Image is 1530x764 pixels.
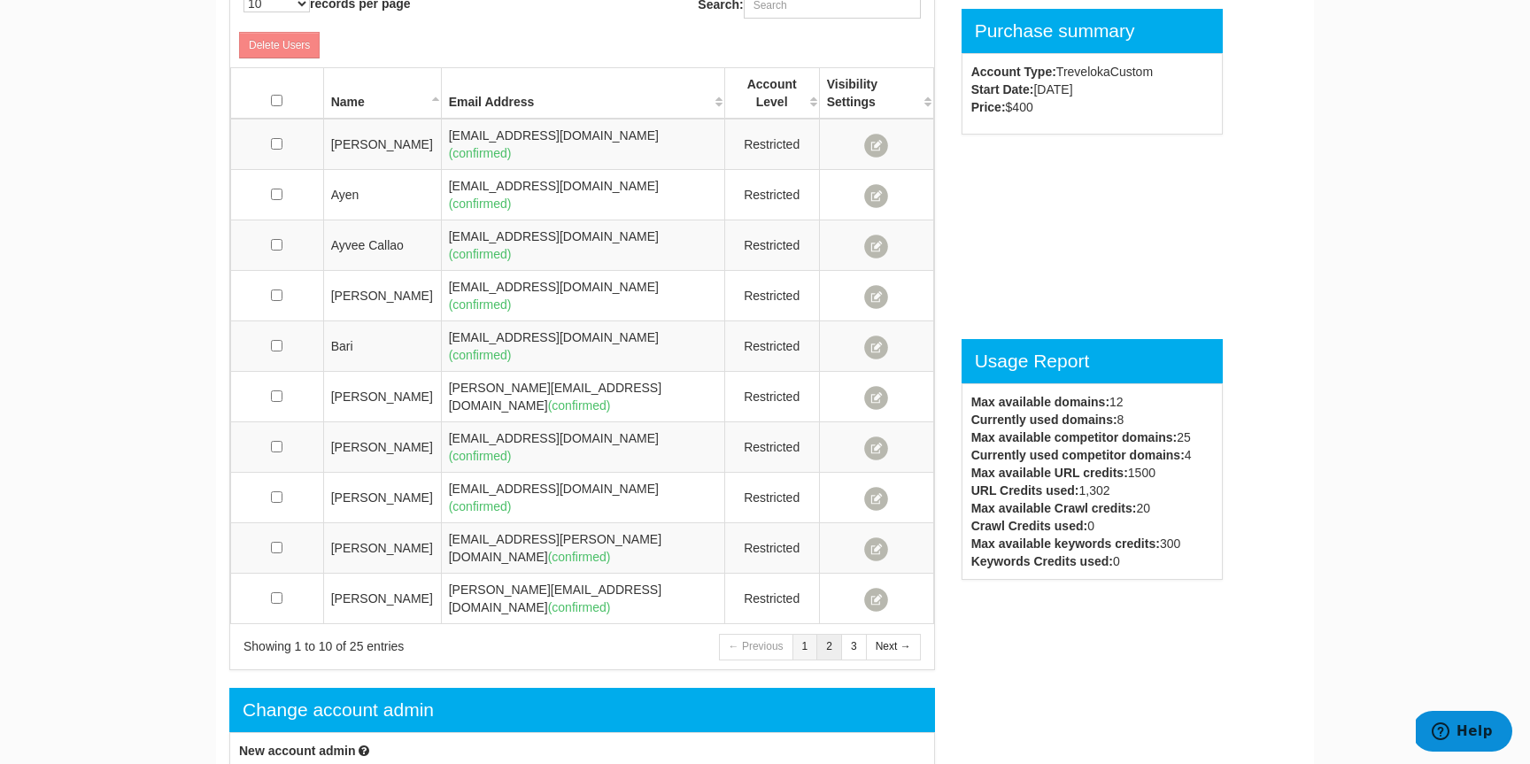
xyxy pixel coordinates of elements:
[724,523,819,574] td: Restricted
[1416,711,1512,755] iframe: Opens a widget where you can find more information
[441,372,724,422] td: [PERSON_NAME][EMAIL_ADDRESS][DOMAIN_NAME]
[441,574,724,624] td: [PERSON_NAME][EMAIL_ADDRESS][DOMAIN_NAME]
[441,220,724,271] td: [EMAIL_ADDRESS][DOMAIN_NAME]
[724,574,819,624] td: Restricted
[724,422,819,473] td: Restricted
[719,634,793,660] a: ← Previous
[323,523,441,574] td: [PERSON_NAME]
[971,81,1213,98] li: [DATE]
[971,466,1128,480] strong: Max available URL credits:
[841,634,867,660] a: 3
[548,600,611,614] span: (confirmed)
[239,742,355,760] label: New account admin
[971,82,1034,96] strong: Start Date:
[971,63,1213,81] li: TrevelokaCustom
[724,170,819,220] td: Restricted
[724,68,819,120] th: Account Level: activate to sort column ascending
[449,297,512,312] span: (confirmed)
[866,634,921,660] a: Next →
[971,430,1178,444] strong: Max available competitor domains:
[323,321,441,372] td: Bari
[864,487,888,511] span: Manage User's domains
[864,386,888,410] span: Manage User's domains
[239,32,320,58] a: Delete Users
[816,634,842,660] a: 2
[449,197,512,211] span: (confirmed)
[864,436,888,460] span: Manage User's domains
[323,372,441,422] td: [PERSON_NAME]
[819,68,933,120] th: Visibility Settings: activate to sort column ascending
[724,220,819,271] td: Restricted
[971,536,1160,551] strong: Max available keywords credits:
[323,574,441,624] td: [PERSON_NAME]
[548,550,611,564] span: (confirmed)
[449,499,512,513] span: (confirmed)
[323,473,441,523] td: [PERSON_NAME]
[441,523,724,574] td: [EMAIL_ADDRESS][PERSON_NAME][DOMAIN_NAME]
[971,554,1113,568] strong: Keywords Credits used:
[323,220,441,271] td: Ayvee Callao
[958,393,1226,570] div: 12 8 25 4 1500 1,302 20 0 300 0
[864,235,888,259] span: Manage User's domains
[971,519,1087,533] strong: Crawl Credits used:
[229,688,935,732] div: Change account admin
[449,449,512,463] span: (confirmed)
[323,422,441,473] td: [PERSON_NAME]
[971,413,1117,427] strong: Currently used domains:
[441,170,724,220] td: [EMAIL_ADDRESS][DOMAIN_NAME]
[243,637,560,655] div: Showing 1 to 10 of 25 entries
[441,473,724,523] td: [EMAIL_ADDRESS][DOMAIN_NAME]
[962,9,1223,53] div: Purchase summary
[724,473,819,523] td: Restricted
[864,336,888,359] span: Manage User's domains
[971,65,1056,79] strong: Account Type:
[971,98,1213,116] li: $400
[864,285,888,309] span: Manage User's domains
[449,247,512,261] span: (confirmed)
[441,321,724,372] td: [EMAIL_ADDRESS][DOMAIN_NAME]
[971,448,1185,462] strong: Currently used competitor domains:
[724,271,819,321] td: Restricted
[323,119,441,170] td: [PERSON_NAME]
[971,395,1109,409] strong: Max available domains:
[864,134,888,158] span: Manage User's domains
[323,68,441,120] th: Name: activate to sort column descending
[449,146,512,160] span: (confirmed)
[724,321,819,372] td: Restricted
[441,271,724,321] td: [EMAIL_ADDRESS][DOMAIN_NAME]
[792,634,818,660] a: 1
[962,339,1223,383] div: Usage Report
[441,68,724,120] th: Email Address: activate to sort column ascending
[864,537,888,561] span: Manage User's domains
[724,372,819,422] td: Restricted
[971,100,1006,114] strong: Price:
[724,119,819,170] td: Restricted
[323,271,441,321] td: [PERSON_NAME]
[971,483,1079,498] strong: URL Credits used:
[323,170,441,220] td: Ayen
[864,588,888,612] span: Manage User's domains
[441,119,724,170] td: [EMAIL_ADDRESS][DOMAIN_NAME]
[441,422,724,473] td: [EMAIL_ADDRESS][DOMAIN_NAME]
[449,348,512,362] span: (confirmed)
[971,501,1137,515] strong: Max available Crawl credits:
[548,398,611,413] span: (confirmed)
[864,184,888,208] span: Manage User's domains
